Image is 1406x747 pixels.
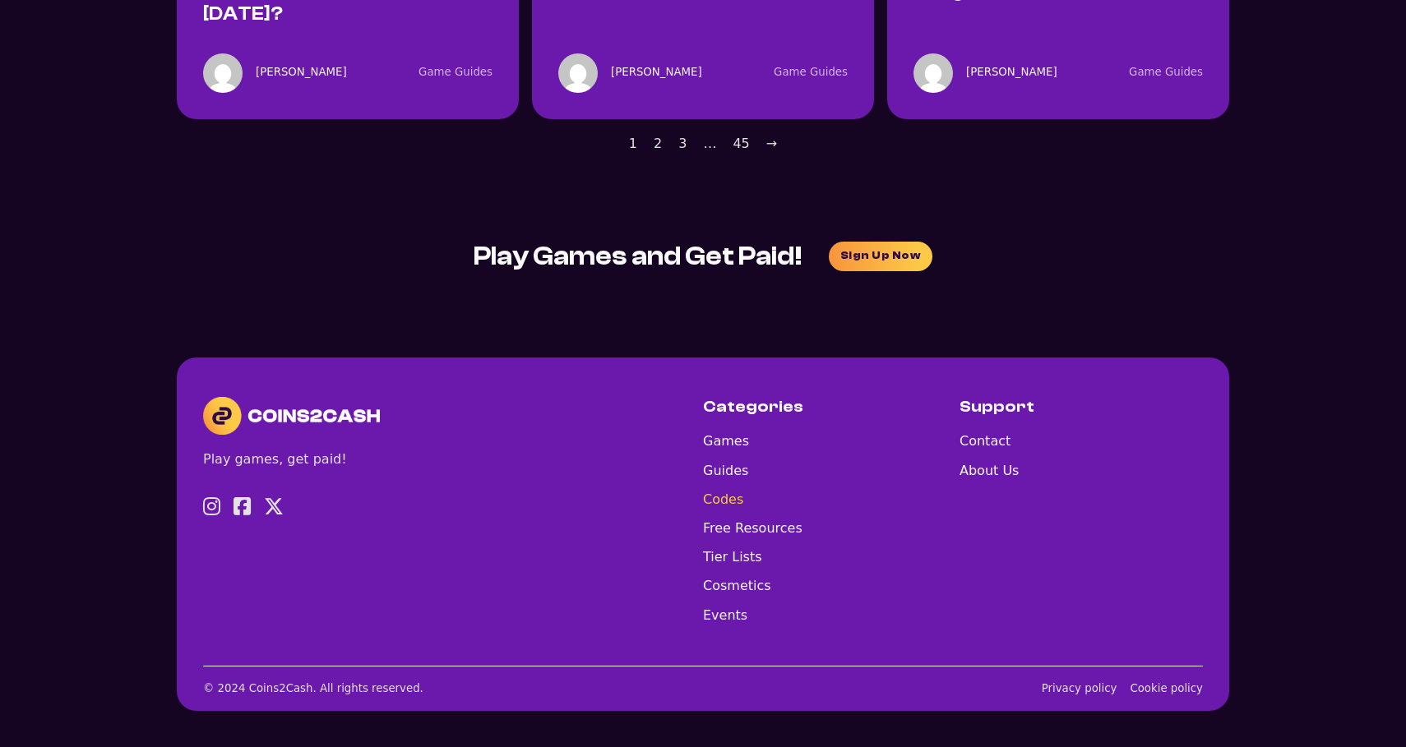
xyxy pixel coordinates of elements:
h5: Support [960,397,1034,417]
a: Events [703,604,802,626]
a: Tier Lists [703,546,802,568]
div: Play games, get paid! [203,448,347,470]
a: Game Guides [774,66,848,78]
a: 2 [654,132,662,154]
div: Play Games and Get Paid! [474,233,802,279]
a: 45 [733,132,749,154]
a: Visit Instagram profile [203,496,220,520]
img: <img alt='Avatar image of Ivana Kegalj' src='https://secure.gravatar.com/avatar/1918799d6514eb8b3... [558,53,598,93]
img: <img alt='Avatar image of Ivana Kegalj' src='https://secure.gravatar.com/avatar/1918799d6514eb8b3... [913,53,953,93]
span: 1 [629,132,637,154]
a: Free Resources [703,517,802,539]
div: © 2024 Coins2Cash. All rights reserved. [203,680,423,699]
a: join waitlist [829,242,932,271]
a: Game Guides [1129,66,1203,78]
a: Games [703,430,802,452]
a: [PERSON_NAME] [611,63,702,82]
a: Guides [703,459,802,482]
a: Privacy policy [1042,680,1117,699]
a: Visit Facebook profile [234,496,251,520]
a: Visit X profile [264,496,284,520]
img: Coins2Cash Logo [203,397,380,435]
a: Game Guides [419,66,493,78]
a: About Us [960,459,1019,482]
div: Pagination [177,132,1229,154]
span: … [703,132,716,154]
img: <img alt='Avatar image of Ivana Kegalj' src='https://secure.gravatar.com/avatar/1918799d6514eb8b3... [203,53,243,93]
h5: Categories [703,397,803,417]
a: 3 [678,132,687,154]
a: Contact [960,430,1019,452]
a: [PERSON_NAME] [256,63,347,82]
a: [PERSON_NAME] [966,63,1057,82]
a: Cookie Policy [1130,680,1203,699]
a: Cosmetics [703,574,802,597]
a: Codes [703,488,802,510]
a: Next page [766,132,777,154]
